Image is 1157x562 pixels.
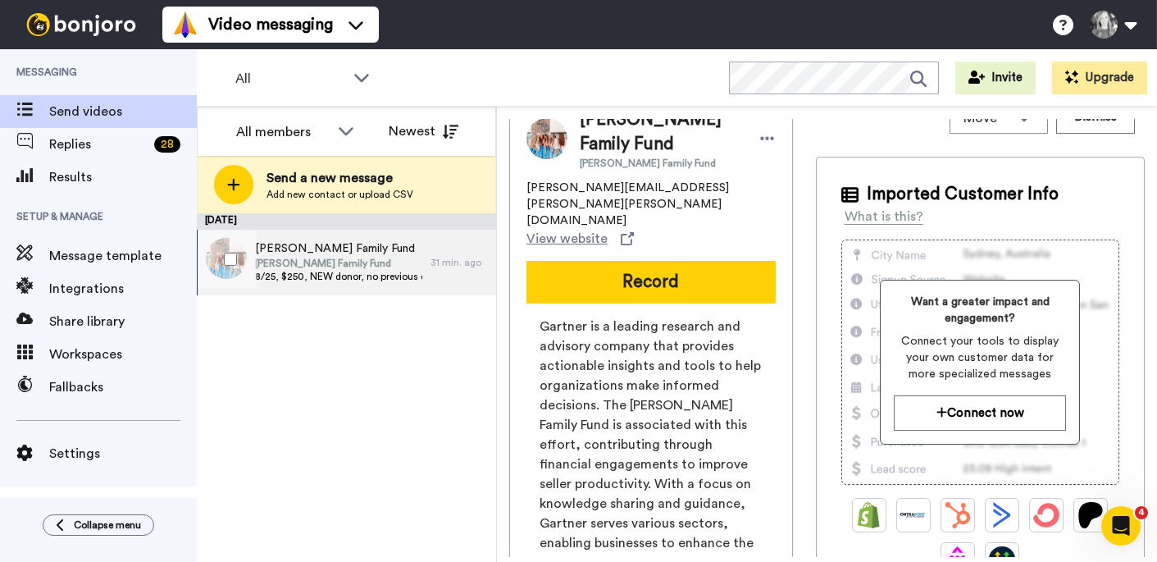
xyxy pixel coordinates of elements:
[856,502,882,528] img: Shopify
[43,514,154,536] button: Collapse menu
[49,167,197,187] span: Results
[255,240,422,257] span: [PERSON_NAME] Family Fund
[266,168,413,188] span: Send a new message
[74,519,141,532] span: Collapse menu
[49,345,197,364] span: Workspaces
[1033,502,1059,528] img: ConvertKit
[1077,502,1104,528] img: Patreon
[1052,62,1147,94] button: Upgrade
[255,257,422,270] span: [PERSON_NAME] Family Fund
[235,69,345,89] span: All
[49,444,197,464] span: Settings
[526,180,776,229] span: [PERSON_NAME][EMAIL_ADDRESS][PERSON_NAME][PERSON_NAME][DOMAIN_NAME]
[526,118,567,159] img: Image of Wartinbee Family Fund
[197,213,496,230] div: [DATE]
[236,122,330,142] div: All members
[20,13,143,36] img: bj-logo-header-white.svg
[266,188,413,201] span: Add new contact or upload CSV
[526,229,634,249] a: View website
[945,502,971,528] img: Hubspot
[526,261,776,304] button: Record
[900,502,927,528] img: Ontraport
[49,102,197,121] span: Send videos
[867,182,1059,207] span: Imported Customer Info
[49,135,148,154] span: Replies
[255,270,422,283] span: 8/25, $250, NEW donor, no previous connection - Introduce org and try to find out more informatio...
[154,136,180,153] div: 28
[376,115,471,148] button: Newest
[49,312,197,331] span: Share library
[580,157,743,170] span: [PERSON_NAME] Family Fund
[894,294,1066,327] span: Want a greater impact and engagement?
[894,333,1066,382] span: Connect your tools to display your own customer data for more specialized messages
[845,207,923,226] div: What is this?
[208,13,333,36] span: Video messaging
[1101,506,1141,546] iframe: Intercom live chat
[430,256,488,269] div: 31 min. ago
[989,502,1015,528] img: ActiveCampaign
[526,229,608,249] span: View website
[1135,506,1148,519] span: 4
[580,107,743,157] span: [PERSON_NAME] Family Fund
[49,279,197,299] span: Integrations
[49,246,197,266] span: Message template
[894,395,1066,431] button: Connect now
[172,11,198,38] img: vm-color.svg
[49,377,197,397] span: Fallbacks
[955,62,1036,94] button: Invite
